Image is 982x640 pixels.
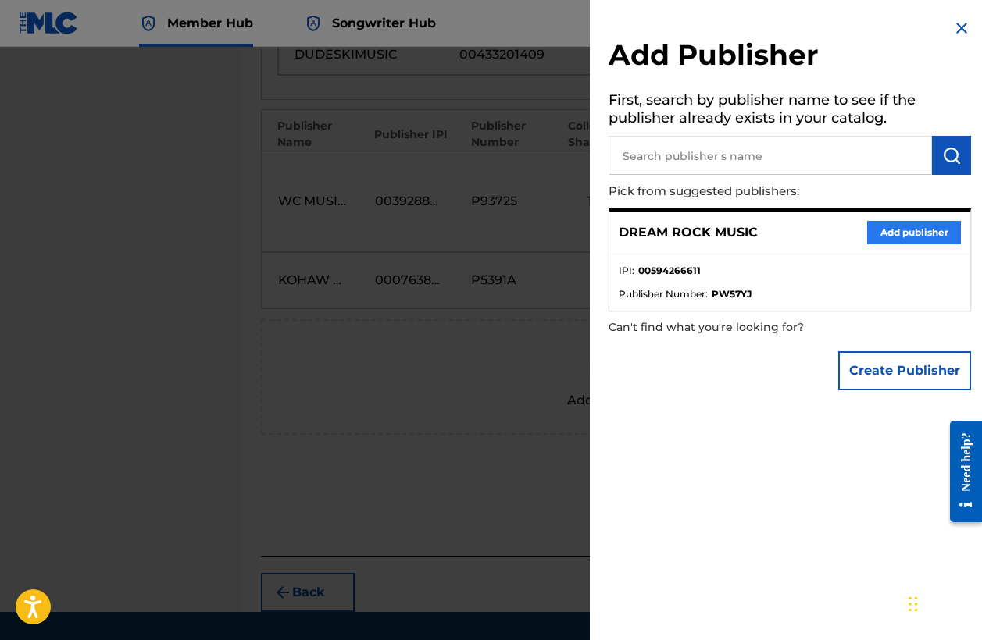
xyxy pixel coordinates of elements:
[304,14,323,33] img: Top Rightsholder
[19,12,79,34] img: MLC Logo
[938,405,982,539] iframe: Resource Center
[904,565,982,640] iframe: Chat Widget
[139,14,158,33] img: Top Rightsholder
[167,14,253,32] span: Member Hub
[609,175,882,208] p: Pick from suggested publishers:
[712,287,752,301] strong: PW57YJ
[609,87,971,136] h5: First, search by publisher name to see if the publisher already exists in your catalog.
[332,14,436,32] span: Songwriter Hub
[638,264,701,278] strong: 00594266611
[609,311,882,343] p: Can't find what you're looking for?
[619,264,634,278] span: IPI :
[909,581,918,628] div: Drag
[619,287,708,301] span: Publisher Number :
[609,136,932,175] input: Search publisher's name
[867,221,961,244] button: Add publisher
[609,37,971,77] h2: Add Publisher
[838,351,971,390] button: Create Publisher
[942,146,961,165] img: Search Works
[619,223,758,242] p: DREAM ROCK MUSIC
